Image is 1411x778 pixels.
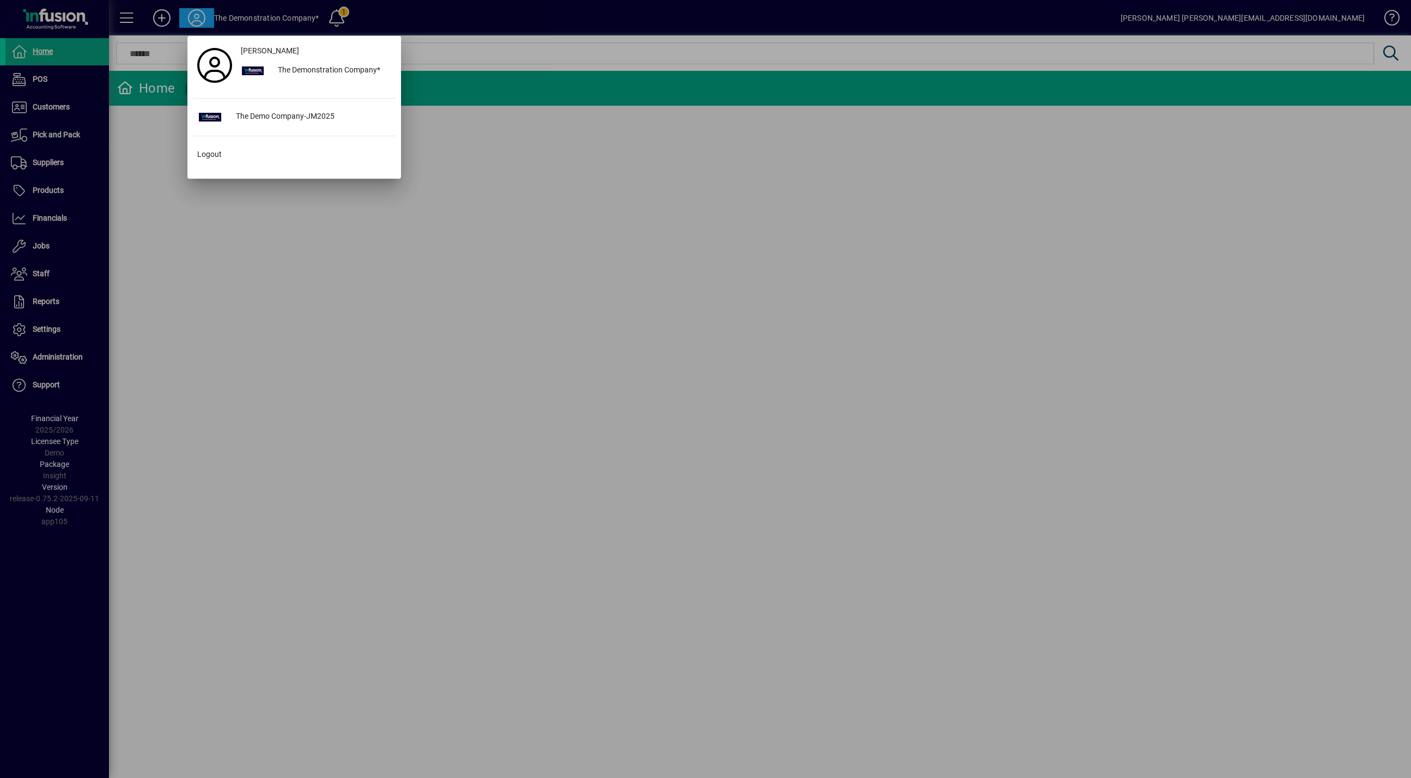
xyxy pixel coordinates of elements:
button: Logout [193,145,396,165]
button: The Demo Company-JM2025 [193,107,396,127]
span: [PERSON_NAME] [241,45,299,57]
a: Profile [193,56,236,75]
a: [PERSON_NAME] [236,41,396,61]
span: Logout [197,149,222,160]
div: The Demonstration Company* [269,61,396,81]
button: The Demonstration Company* [236,61,396,81]
div: The Demo Company-JM2025 [227,107,396,127]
